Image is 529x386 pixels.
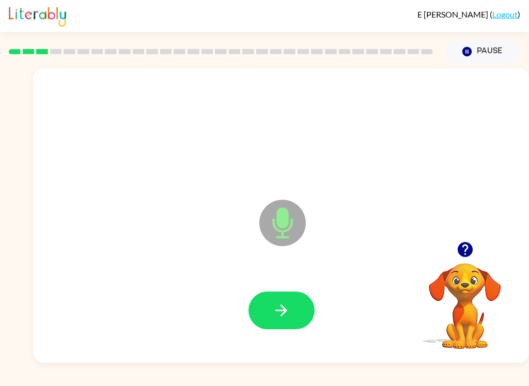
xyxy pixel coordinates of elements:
video: Your browser must support playing .mp4 files to use Literably. Please try using another browser. [413,247,517,350]
span: E [PERSON_NAME] [417,9,490,19]
button: Pause [445,40,520,63]
a: Logout [492,9,518,19]
img: Literably [9,4,66,27]
div: ( ) [417,9,520,19]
